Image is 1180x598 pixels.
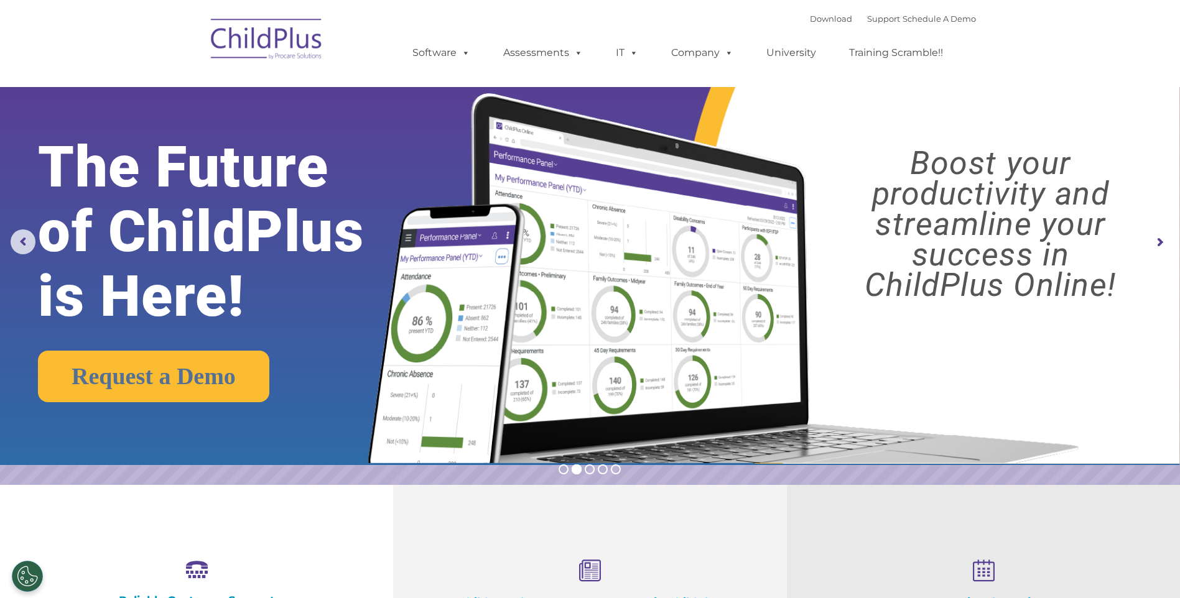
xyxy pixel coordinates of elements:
a: Assessments [491,40,595,65]
span: Last name [173,82,211,91]
button: Cookies Settings [12,561,43,592]
font: | [810,14,976,24]
a: Request a Demo [38,351,269,402]
a: Support [867,14,900,24]
a: Training Scramble!! [837,40,955,65]
rs-layer: The Future of ChildPlus is Here! [38,135,415,329]
a: Schedule A Demo [903,14,976,24]
rs-layer: Boost your productivity and streamline your success in ChildPlus Online! [815,148,1166,300]
span: Phone number [173,133,226,142]
a: IT [603,40,651,65]
a: University [754,40,829,65]
a: Download [810,14,852,24]
a: Company [659,40,746,65]
a: Software [400,40,483,65]
img: ChildPlus by Procare Solutions [205,10,329,72]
